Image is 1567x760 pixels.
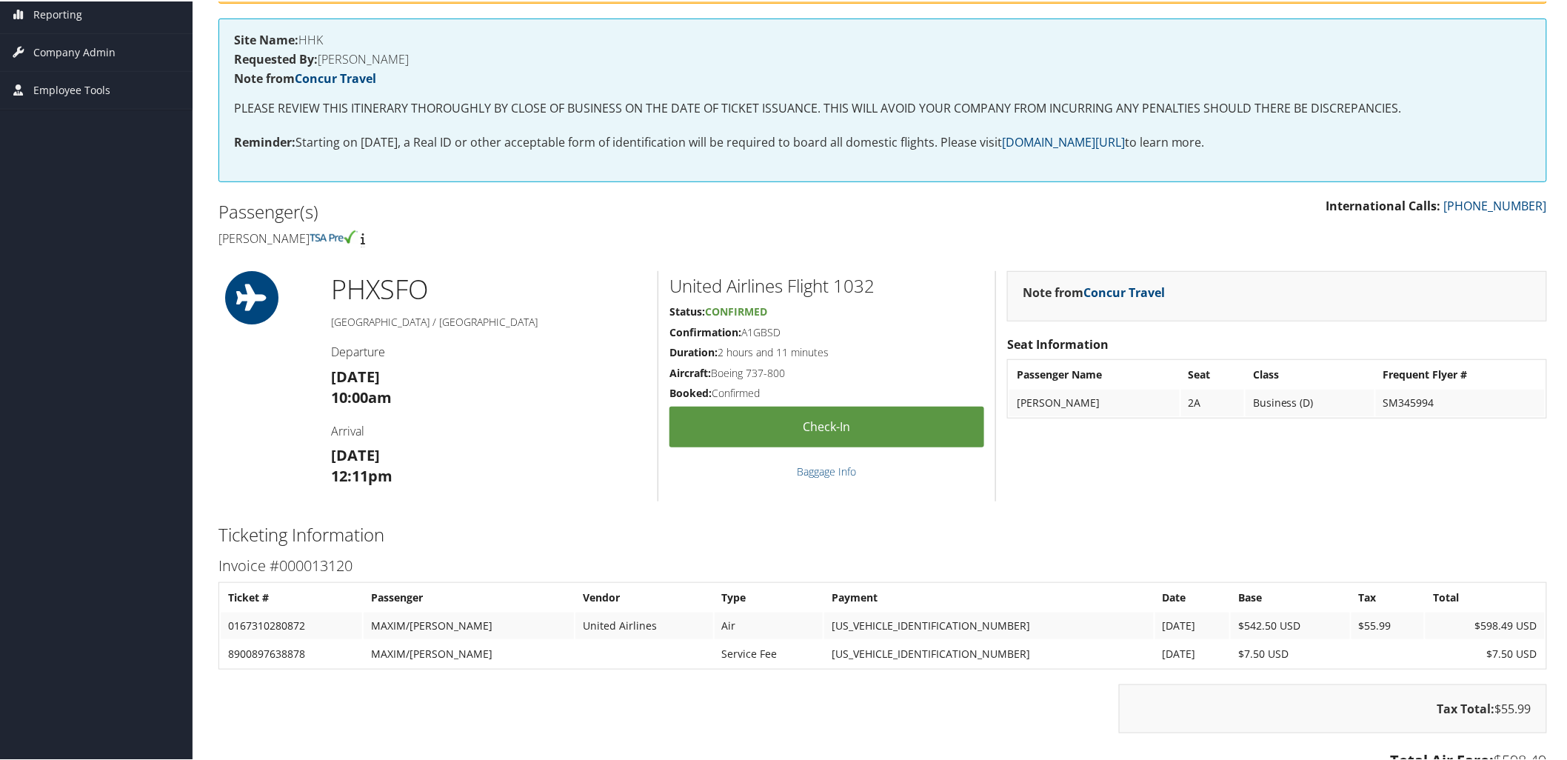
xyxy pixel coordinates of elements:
td: 2A [1181,388,1244,415]
h5: A1GBSD [669,324,984,339]
a: Concur Travel [295,69,376,85]
h4: [PERSON_NAME] [218,229,872,245]
a: [PHONE_NUMBER] [1444,196,1547,213]
h4: Arrival [331,421,646,438]
td: Service Fee [715,639,823,666]
p: PLEASE REVIEW THIS ITINERARY THOROUGHLY BY CLOSE OF BUSINESS ON THE DATE OF TICKET ISSUANCE. THIS... [234,98,1531,117]
span: Company Admin [33,33,116,70]
strong: Booked: [669,384,712,399]
th: Type [715,583,823,610]
td: United Airlines [575,611,712,638]
strong: Seat Information [1007,335,1109,351]
strong: [DATE] [331,444,380,464]
strong: Aircraft: [669,364,711,379]
td: [US_VEHICLE_IDENTIFICATION_NUMBER] [824,639,1154,666]
h2: Ticketing Information [218,521,1547,546]
strong: [DATE] [331,365,380,385]
strong: Requested By: [234,50,318,66]
td: [DATE] [1155,639,1229,666]
strong: Tax Total: [1437,699,1495,716]
h5: 2 hours and 11 minutes [669,344,984,359]
a: [DOMAIN_NAME][URL] [1002,133,1125,149]
h4: Departure [331,342,646,359]
td: [PERSON_NAME] [1009,388,1180,415]
div: $55.99 [1119,683,1547,732]
h5: Boeing 737-800 [669,364,984,379]
th: Tax [1352,583,1425,610]
td: $598.49 USD [1426,611,1545,638]
strong: Site Name: [234,30,298,47]
h2: Passenger(s) [218,198,872,223]
strong: Note from [1023,283,1165,299]
th: Payment [824,583,1154,610]
td: MAXIM/[PERSON_NAME] [364,639,574,666]
td: $55.99 [1352,611,1425,638]
td: 8900897638878 [221,639,362,666]
strong: Confirmation: [669,324,741,338]
td: [DATE] [1155,611,1229,638]
td: Air [715,611,823,638]
td: $542.50 USD [1231,611,1350,638]
h3: Invoice #000013120 [218,554,1547,575]
strong: 10:00am [331,386,392,406]
td: $7.50 USD [1231,639,1350,666]
th: Frequent Flyer # [1376,360,1545,387]
strong: 12:11pm [331,464,392,484]
td: Business (D) [1246,388,1374,415]
p: Starting on [DATE], a Real ID or other acceptable form of identification will be required to boar... [234,132,1531,151]
strong: Status: [669,303,705,317]
h4: [PERSON_NAME] [234,52,1531,64]
th: Vendor [575,583,712,610]
h5: [GEOGRAPHIC_DATA] / [GEOGRAPHIC_DATA] [331,313,646,328]
td: MAXIM/[PERSON_NAME] [364,611,574,638]
th: Base [1231,583,1350,610]
th: Ticket # [221,583,362,610]
strong: Duration: [669,344,718,358]
span: Employee Tools [33,70,110,107]
a: Baggage Info [797,463,856,477]
h5: Confirmed [669,384,984,399]
td: SM345994 [1376,388,1545,415]
td: $7.50 USD [1426,639,1545,666]
strong: Reminder: [234,133,295,149]
th: Passenger [364,583,574,610]
th: Date [1155,583,1229,610]
td: 0167310280872 [221,611,362,638]
th: Passenger Name [1009,360,1180,387]
h4: HHK [234,33,1531,44]
a: Concur Travel [1083,283,1165,299]
span: Confirmed [705,303,767,317]
strong: International Calls: [1326,196,1441,213]
img: tsa-precheck.png [310,229,358,242]
a: Check-in [669,405,984,446]
th: Class [1246,360,1374,387]
strong: Note from [234,69,376,85]
h2: United Airlines Flight 1032 [669,272,984,297]
h1: PHX SFO [331,270,646,307]
td: [US_VEHICLE_IDENTIFICATION_NUMBER] [824,611,1154,638]
th: Seat [1181,360,1244,387]
th: Total [1426,583,1545,610]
